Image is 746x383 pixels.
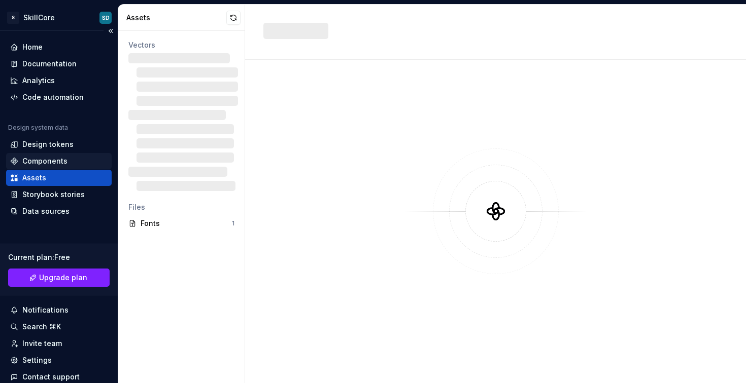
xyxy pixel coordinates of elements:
div: Assets [22,173,46,183]
div: Vectors [128,40,234,50]
div: Design system data [8,124,68,132]
div: Invite team [22,338,62,349]
div: S [7,12,19,24]
a: Design tokens [6,136,112,152]
div: Code automation [22,92,84,102]
button: Collapse sidebar [104,24,118,38]
a: Components [6,153,112,169]
div: Settings [22,355,52,365]
div: SD [102,14,110,22]
a: Data sources [6,203,112,219]
div: Search ⌘K [22,322,61,332]
div: Home [22,42,43,52]
div: Documentation [22,59,77,69]
button: Notifications [6,302,112,318]
div: Contact support [22,372,80,382]
a: Settings [6,352,112,368]
div: 1 [232,219,234,227]
a: Fonts1 [124,215,239,232]
div: Analytics [22,75,55,86]
div: Design tokens [22,139,74,149]
a: Invite team [6,335,112,352]
a: Assets [6,170,112,186]
div: SkillCore [23,13,55,23]
button: SSkillCoreSD [2,7,116,28]
div: Assets [126,13,226,23]
a: Home [6,39,112,55]
a: Upgrade plan [8,269,110,287]
div: Components [22,156,67,166]
a: Analytics [6,72,112,89]
div: Data sources [22,206,70,216]
div: Notifications [22,305,69,315]
div: Files [128,202,234,212]
a: Storybook stories [6,186,112,203]
a: Code automation [6,89,112,105]
span: Upgrade plan [39,273,87,283]
div: Fonts [141,218,232,228]
button: Search ⌘K [6,319,112,335]
div: Current plan : Free [8,252,110,262]
div: Storybook stories [22,189,85,200]
a: Documentation [6,56,112,72]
